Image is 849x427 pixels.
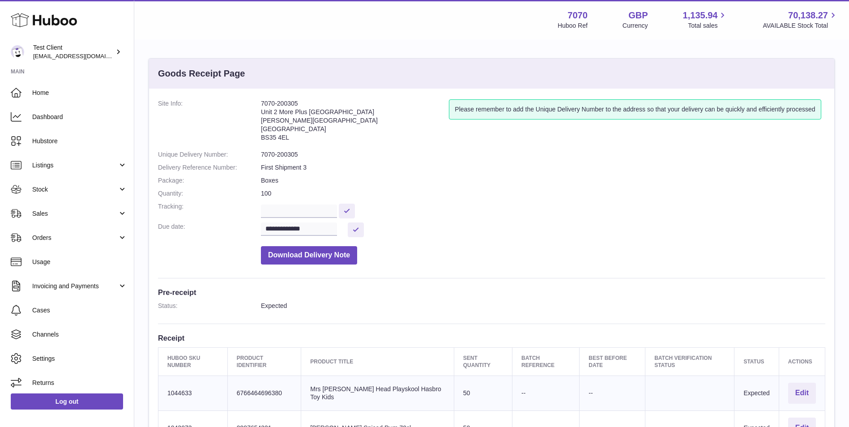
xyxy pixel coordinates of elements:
th: Batch Reference [512,347,580,376]
span: [EMAIL_ADDRESS][DOMAIN_NAME] [33,52,132,60]
div: Test Client [33,43,114,60]
span: Listings [32,161,118,170]
dd: 100 [261,189,825,198]
dt: Site Info: [158,99,261,146]
dt: Tracking: [158,202,261,218]
th: Product title [301,347,454,376]
span: Usage [32,258,127,266]
th: Huboo SKU Number [158,347,228,376]
h3: Receipt [158,333,825,343]
td: -- [512,376,580,411]
dt: Unique Delivery Number: [158,150,261,159]
span: Sales [32,209,118,218]
span: Cases [32,306,127,315]
dt: Status: [158,302,261,310]
dt: Delivery Reference Number: [158,163,261,172]
th: Best Before Date [580,347,645,376]
dt: Quantity: [158,189,261,198]
img: internalAdmin-7070@internal.huboo.com [11,45,24,59]
span: Home [32,89,127,97]
span: 70,138.27 [788,9,828,21]
a: Log out [11,393,123,410]
h3: Pre-receipt [158,287,825,297]
span: Invoicing and Payments [32,282,118,290]
span: Stock [32,185,118,194]
td: Mrs [PERSON_NAME] Head Playskool Hasbro Toy Kids [301,376,454,411]
dt: Due date: [158,222,261,237]
span: Hubstore [32,137,127,145]
button: Edit [788,383,816,404]
td: 1044633 [158,376,228,411]
td: 50 [454,376,512,411]
span: Total sales [688,21,728,30]
address: 7070-200305 Unit 2 More Plus [GEOGRAPHIC_DATA] [PERSON_NAME][GEOGRAPHIC_DATA] [GEOGRAPHIC_DATA] B... [261,99,449,146]
strong: GBP [628,9,648,21]
strong: 7070 [567,9,588,21]
th: Sent Quantity [454,347,512,376]
span: Settings [32,354,127,363]
div: Please remember to add the Unique Delivery Number to the address so that your delivery can be qui... [449,99,821,120]
a: 1,135.94 Total sales [683,9,728,30]
th: Actions [779,347,825,376]
span: AVAILABLE Stock Total [763,21,838,30]
dd: First Shipment 3 [261,163,825,172]
td: 6766464696380 [227,376,301,411]
th: Status [734,347,779,376]
dd: Boxes [261,176,825,185]
a: 70,138.27 AVAILABLE Stock Total [763,9,838,30]
div: Huboo Ref [558,21,588,30]
td: -- [580,376,645,411]
th: Product Identifier [227,347,301,376]
dd: Expected [261,302,825,310]
div: Currency [623,21,648,30]
button: Download Delivery Note [261,246,357,265]
td: Expected [734,376,779,411]
span: Dashboard [32,113,127,121]
span: Orders [32,234,118,242]
span: Returns [32,379,127,387]
h3: Goods Receipt Page [158,68,245,80]
span: Channels [32,330,127,339]
dt: Package: [158,176,261,185]
span: 1,135.94 [683,9,718,21]
dd: 7070-200305 [261,150,825,159]
th: Batch Verification Status [645,347,734,376]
